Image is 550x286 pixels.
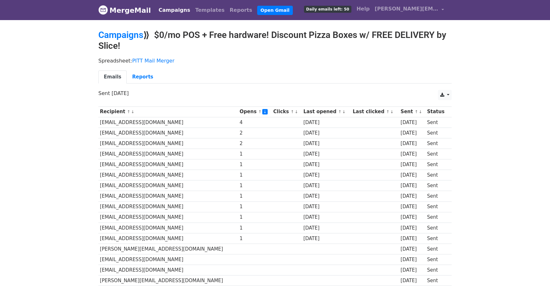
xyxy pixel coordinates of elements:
th: Sent [399,106,426,117]
div: [DATE] [401,277,424,284]
div: [DATE] [401,172,424,179]
td: [EMAIL_ADDRESS][DOMAIN_NAME] [98,117,238,128]
div: 1 [240,150,270,158]
th: Last opened [302,106,351,117]
div: [DATE] [401,203,424,210]
td: Sent [426,117,448,128]
div: [DATE] [303,214,350,221]
td: Sent [426,244,448,254]
th: Last clicked [351,106,399,117]
h2: ⟫ $0/mo POS + Free hardware! Discount Pizza Boxes w/ FREE DELIVERY by Slice! [98,30,452,51]
td: Sent [426,202,448,212]
a: ↑ [338,109,342,114]
div: [DATE] [401,235,424,242]
div: 1 [240,172,270,179]
a: ↓ [390,109,394,114]
div: [DATE] [401,193,424,200]
a: Emails [98,70,127,84]
div: 2 [240,140,270,147]
a: ↑ [415,109,418,114]
td: [EMAIL_ADDRESS][DOMAIN_NAME] [98,138,238,149]
a: ↓ [295,109,298,114]
div: 1 [240,182,270,189]
div: [DATE] [303,182,350,189]
th: Opens [238,106,272,117]
td: [EMAIL_ADDRESS][DOMAIN_NAME] [98,265,238,275]
div: [DATE] [401,161,424,168]
a: ↑ [386,109,390,114]
td: [EMAIL_ADDRESS][DOMAIN_NAME] [98,202,238,212]
td: Sent [426,223,448,233]
div: [DATE] [303,235,350,242]
a: PITT Mail Merger [132,58,174,64]
div: 1 [240,193,270,200]
td: [PERSON_NAME][EMAIL_ADDRESS][DOMAIN_NAME] [98,244,238,254]
td: Sent [426,212,448,223]
td: [EMAIL_ADDRESS][DOMAIN_NAME] [98,159,238,170]
a: Campaigns [156,4,193,17]
a: ↓ [131,109,134,114]
div: [DATE] [401,256,424,263]
div: [DATE] [401,129,424,137]
p: Spreadsheet: [98,57,452,64]
th: Status [426,106,448,117]
div: [DATE] [303,140,350,147]
td: Sent [426,128,448,138]
td: [EMAIL_ADDRESS][DOMAIN_NAME] [98,191,238,202]
td: Sent [426,149,448,159]
a: MergeMail [98,4,151,17]
a: Help [354,3,372,15]
div: [DATE] [401,150,424,158]
a: Daily emails left: 50 [301,3,354,15]
div: 1 [240,224,270,232]
td: [PERSON_NAME][EMAIL_ADDRESS][DOMAIN_NAME] [98,275,238,286]
td: Sent [426,159,448,170]
div: 1 [240,161,270,168]
td: Sent [426,138,448,149]
td: [EMAIL_ADDRESS][DOMAIN_NAME] [98,180,238,191]
a: ↑ [291,109,294,114]
div: 2 [240,129,270,137]
div: [DATE] [401,214,424,221]
td: Sent [426,275,448,286]
td: Sent [426,265,448,275]
div: [DATE] [401,267,424,274]
td: Sent [426,233,448,244]
a: Open Gmail [257,6,293,15]
a: ↓ [342,109,346,114]
div: [DATE] [303,119,350,126]
td: Sent [426,254,448,265]
td: [EMAIL_ADDRESS][DOMAIN_NAME] [98,233,238,244]
div: [DATE] [303,161,350,168]
iframe: Chat Widget [518,255,550,286]
td: [EMAIL_ADDRESS][DOMAIN_NAME] [98,212,238,223]
div: 1 [240,203,270,210]
div: [DATE] [303,203,350,210]
p: Sent [DATE] [98,90,452,97]
td: [EMAIL_ADDRESS][DOMAIN_NAME] [98,254,238,265]
a: Templates [193,4,227,17]
td: Sent [426,170,448,180]
div: [DATE] [303,129,350,137]
a: ↓ [262,109,268,114]
div: 1 [240,235,270,242]
div: [DATE] [303,150,350,158]
a: Reports [127,70,159,84]
img: MergeMail logo [98,5,108,15]
a: [PERSON_NAME][EMAIL_ADDRESS][PERSON_NAME][DOMAIN_NAME] [372,3,447,18]
td: [EMAIL_ADDRESS][DOMAIN_NAME] [98,149,238,159]
div: [DATE] [303,224,350,232]
div: [DATE] [401,119,424,126]
a: ↑ [127,109,130,114]
div: [DATE] [401,140,424,147]
td: [EMAIL_ADDRESS][DOMAIN_NAME] [98,223,238,233]
span: [PERSON_NAME][EMAIL_ADDRESS][PERSON_NAME][DOMAIN_NAME] [375,5,438,13]
div: 4 [240,119,270,126]
a: Reports [227,4,255,17]
th: Clicks [272,106,302,117]
div: [DATE] [401,224,424,232]
th: Recipient [98,106,238,117]
a: Campaigns [98,30,143,40]
span: Daily emails left: 50 [304,6,351,13]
